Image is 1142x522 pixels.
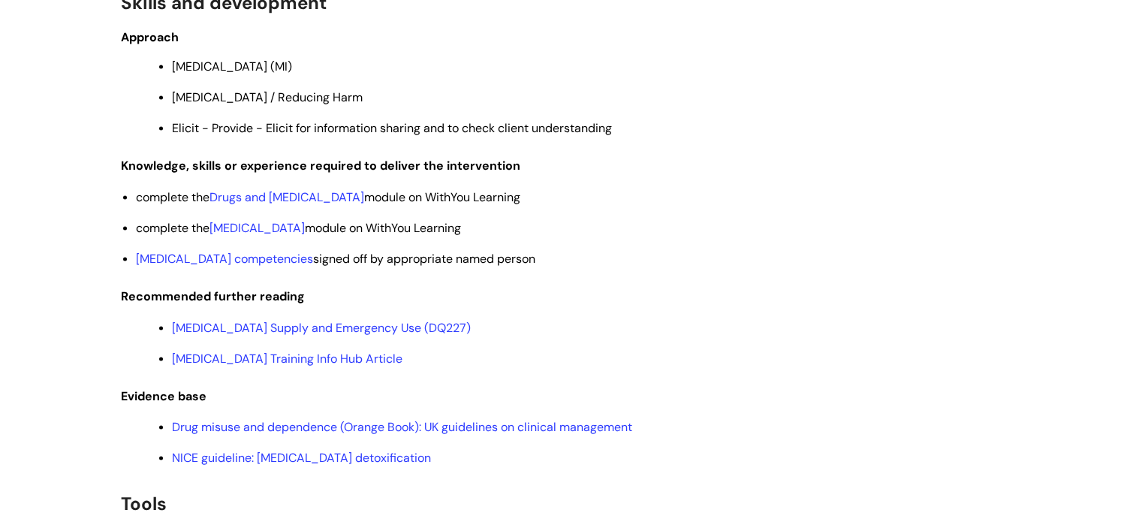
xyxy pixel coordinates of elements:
a: [MEDICAL_DATA] competencies [136,251,313,267]
span: Elicit - Provide - Elicit for information sharing and to check client understanding [172,120,612,136]
a: [MEDICAL_DATA] Training Info Hub Article [172,351,402,367]
span: complete the [136,189,520,205]
span: complete the module on WithYou Learning [136,220,461,236]
span: Tools [121,492,167,515]
span: Evidence base [121,388,206,404]
a: NICE guideline: [MEDICAL_DATA] detoxification [172,450,431,466]
span: [MEDICAL_DATA] (MI) [172,59,292,74]
a: [MEDICAL_DATA] [209,220,305,236]
span: Knowledge, skills or experience required to deliver the intervention [121,158,520,173]
a: Drugs and [MEDICAL_DATA] [209,189,364,205]
a: [MEDICAL_DATA] Supply and Emergency Use (DQ227) [172,320,471,336]
span: Approach [121,29,179,45]
span: signed off by appropriate named person [136,251,535,267]
span: Recommended further reading [121,288,305,304]
span: [MEDICAL_DATA] / Reducing Harm [172,89,363,105]
span: module on WithYou Learning [209,189,520,205]
a: Drug misuse and dependence (Orange Book): UK guidelines on clinical management [172,419,632,435]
